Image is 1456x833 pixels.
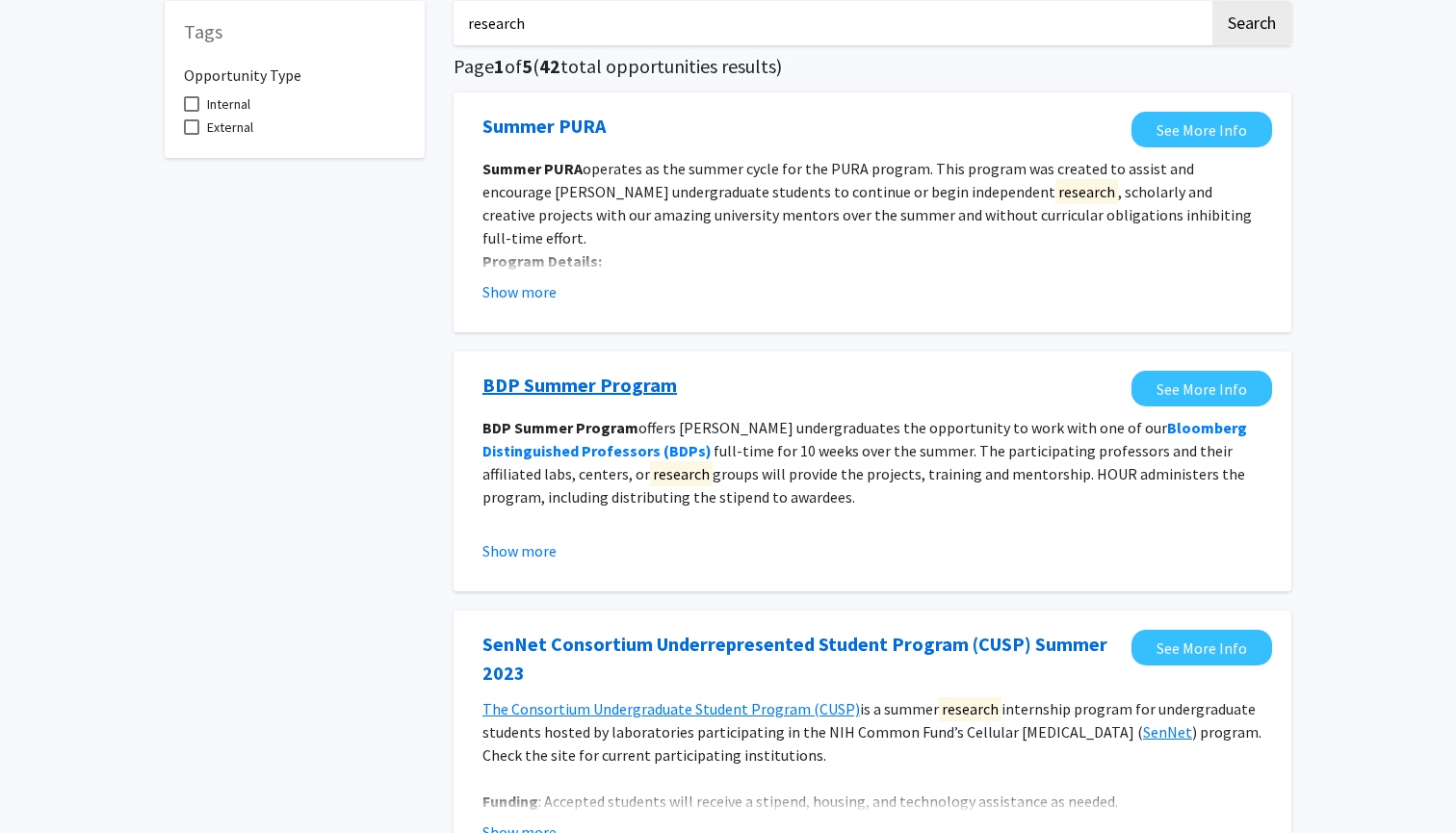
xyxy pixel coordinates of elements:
a: Opens in a new tab [1131,112,1272,147]
span: operates as the summer cycle for the PURA program. This program was created to assist and encoura... [482,159,1252,247]
a: Opens in a new tab [482,371,677,400]
a: The Consortium Undergraduate Student Program (CUSP) [482,699,860,718]
p: offers [PERSON_NAME] undergraduates the opportunity to work with one of our full-time for 10 week... [482,416,1262,508]
a: Opens in a new tab [1131,630,1272,665]
mark: research [1156,531,1218,556]
h6: Opportunity Type [184,51,405,85]
span: Internal [207,92,250,116]
h5: Tags [184,20,405,43]
a: Opens in a new tab [482,112,606,141]
mark: research [939,696,1001,721]
strong: Funding [482,792,538,811]
strong: BDP Summer Program [482,418,638,437]
button: Search [1212,1,1291,45]
button: Show more [482,280,557,303]
p: is a summer internship program for undergraduate students hosted by laboratories participating in... [482,697,1262,767]
a: Opens in a new tab [1131,371,1272,406]
a: Opens in a new tab [482,630,1122,688]
strong: Program Details: [482,251,602,271]
p: : Accepted students will receive a stipend, housing, and technology assistance as needed. [482,790,1262,813]
span: External [207,116,253,139]
iframe: Chat [14,746,82,819]
a: SenNet [1143,722,1192,742]
input: Search Keywords [454,1,1209,45]
h5: Page of ( total opportunities results) [454,55,1291,78]
mark: research [1055,179,1118,204]
mark: research [650,461,713,486]
strong: Summer PURA [482,159,583,178]
button: Show more [482,539,557,562]
span: 5 [522,54,533,78]
span: 42 [539,54,560,78]
span: 1 [494,54,505,78]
